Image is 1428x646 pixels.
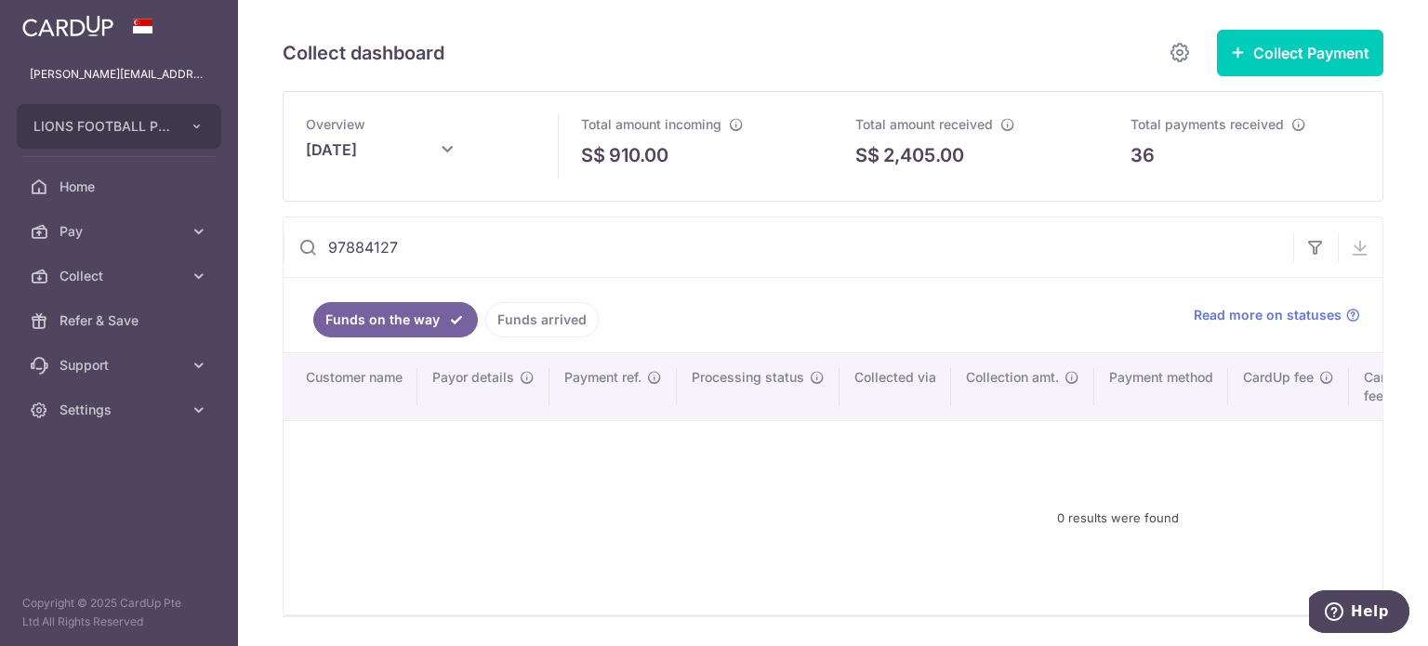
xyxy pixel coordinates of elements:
[283,38,444,68] h5: Collect dashboard
[883,141,964,169] p: 2,405.00
[59,311,182,330] span: Refer & Save
[564,368,641,387] span: Payment ref.
[855,141,879,169] span: S$
[306,116,365,132] span: Overview
[692,368,804,387] span: Processing status
[59,178,182,196] span: Home
[609,141,668,169] p: 910.00
[1194,306,1342,324] span: Read more on statuses
[59,267,182,285] span: Collect
[1130,116,1284,132] span: Total payments received
[1364,368,1422,405] span: CardUp fee payor
[313,302,478,337] a: Funds on the way
[1309,590,1409,637] iframe: Opens a widget where you can find more information
[1194,306,1360,324] a: Read more on statuses
[284,218,1293,277] input: Search
[855,116,993,132] span: Total amount received
[59,222,182,241] span: Pay
[33,117,171,136] span: LIONS FOOTBALL PTE. LTD.
[284,353,417,420] th: Customer name
[840,353,951,420] th: Collected via
[42,13,80,30] span: Help
[581,116,721,132] span: Total amount incoming
[1094,353,1228,420] th: Payment method
[59,401,182,419] span: Settings
[1243,368,1314,387] span: CardUp fee
[30,65,208,84] p: [PERSON_NAME][EMAIL_ADDRESS][DOMAIN_NAME]
[1217,30,1383,76] button: Collect Payment
[966,368,1059,387] span: Collection amt.
[581,141,605,169] span: S$
[485,302,599,337] a: Funds arrived
[1130,141,1155,169] p: 36
[432,368,514,387] span: Payor details
[17,104,221,149] button: LIONS FOOTBALL PTE. LTD.
[59,356,182,375] span: Support
[22,15,113,37] img: CardUp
